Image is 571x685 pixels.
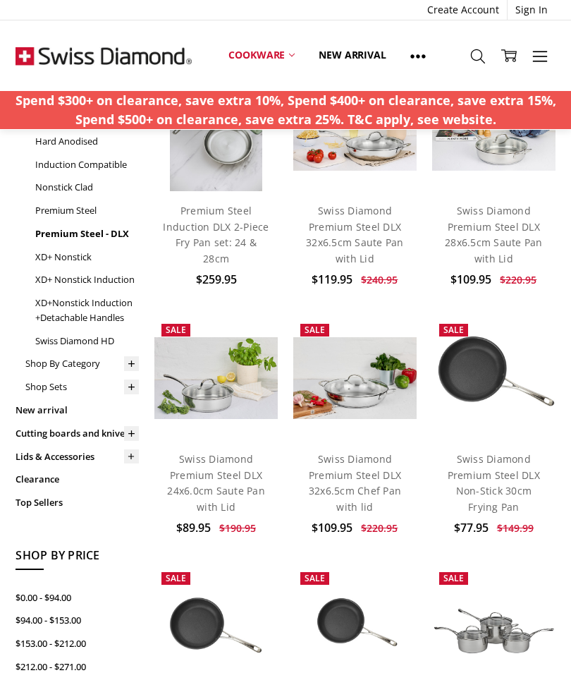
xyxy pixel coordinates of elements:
[16,422,139,445] a: Cutting boards and knives
[293,317,417,440] a: Swiss Diamond Premium Steel DLX 32x6.5cm Chef Pan with lid
[154,337,278,419] img: Swiss Diamond Premium Steel DLX 24x6.0cm Saute Pan with Lid
[166,572,186,584] span: Sale
[307,40,398,71] a: New arrival
[16,547,139,571] h5: Shop By Price
[312,520,352,535] span: $109.95
[497,521,534,535] span: $149.99
[167,452,265,513] a: Swiss Diamond Premium Steel DLX 24x6.0cm Saute Pan with Lid
[448,452,540,513] a: Swiss Diamond Premium Steel DLX Non-Stick 30cm Frying Pan
[361,273,398,286] span: $240.95
[35,199,139,222] a: Premium Steel
[166,324,186,336] span: Sale
[398,40,438,71] a: Show All
[443,572,464,584] span: Sale
[312,272,352,287] span: $119.95
[35,222,139,245] a: Premium Steel - DLX
[35,268,139,291] a: XD+ Nonstick Induction
[450,272,491,287] span: $109.95
[305,324,325,336] span: Sale
[16,20,192,91] img: Free Shipping On Every Order
[309,452,401,513] a: Swiss Diamond Premium Steel DLX 32x6.5cm Chef Pan with lid
[176,520,211,535] span: $89.95
[16,468,139,491] a: Clearance
[432,89,555,171] img: Swiss Diamond Premium Steel DLX 28x6.5cm Saute Pan with Lid
[35,291,139,329] a: XD+Nonstick Induction +Detachable Handles
[35,130,139,153] a: Hard Anodised
[16,491,139,514] a: Top Sellers
[443,324,464,336] span: Sale
[432,586,555,667] img: Premium Steel Induction DLX 3-Piece Cookware Set: 16,18,20cm Saucepans + Lids
[293,337,417,419] img: Swiss Diamond Premium Steel DLX 32x6.5cm Chef Pan with lid
[500,273,536,286] span: $220.95
[432,68,555,192] a: Swiss Diamond Premium Steel DLX 28x6.5cm Saute Pan with Lid
[35,176,139,199] a: Nonstick Clad
[16,445,139,468] a: Lids & Accessories
[16,586,139,610] a: $0.00 - $94.00
[35,329,139,353] a: Swiss Diamond HD
[196,272,237,287] span: $259.95
[305,572,325,584] span: Sale
[154,317,278,440] a: Swiss Diamond Premium Steel DLX 24x6.0cm Saute Pan with Lid
[154,68,278,192] a: Premium steel DLX 2pc fry pan set (28 and 24cm) life style shot
[25,352,139,375] a: Shop By Category
[16,655,139,679] a: $212.00 - $271.00
[361,521,398,535] span: $220.95
[25,375,139,399] a: Shop Sets
[16,609,139,632] a: $94.00 - $153.00
[219,521,256,535] span: $190.95
[432,317,555,440] img: Swiss Diamond Premium Steel DLX Non-Stick 30cm Frying Pan
[170,68,262,192] img: Premium steel DLX 2pc fry pan set (28 and 24cm) life style shot
[445,204,543,265] a: Swiss Diamond Premium Steel DLX 28x6.5cm Saute Pan with Lid
[293,89,417,171] img: Swiss Diamond Premium Steel DLX 32x6.5cm Saute Pan with Lid
[35,153,139,176] a: Induction Compatible
[35,245,139,269] a: XD+ Nonstick
[293,68,417,192] a: Swiss Diamond Premium Steel DLX 32x6.5cm Saute Pan with Lid
[8,91,564,129] p: Spend $300+ on clearance, save extra 10%, Spend $400+ on clearance, save extra 15%, Spend $500+ o...
[306,204,404,265] a: Swiss Diamond Premium Steel DLX 32x6.5cm Saute Pan with Lid
[163,204,269,265] a: Premium Steel Induction DLX 2-Piece Fry Pan set: 24 & 28cm
[16,632,139,655] a: $153.00 - $212.00
[16,399,139,422] a: New arrival
[454,520,489,535] span: $77.95
[216,40,307,71] a: Cookware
